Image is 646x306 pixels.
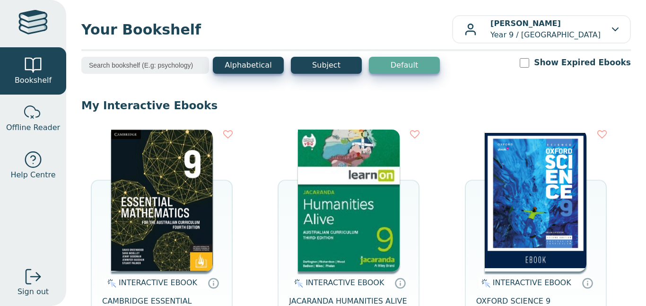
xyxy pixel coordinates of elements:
[81,57,209,74] input: Search bookshelf (E.g: psychology)
[493,278,571,287] span: INTERACTIVE EBOOK
[81,19,452,40] span: Your Bookshelf
[582,277,593,289] a: Interactive eBooks are accessed online via the publisher’s portal. They contain interactive resou...
[119,278,197,287] span: INTERACTIVE EBOOK
[306,278,384,287] span: INTERACTIVE EBOOK
[490,19,561,28] b: [PERSON_NAME]
[369,57,440,74] button: Default
[394,277,406,289] a: Interactive eBooks are accessed online via the publisher’s portal. They contain interactive resou...
[208,277,219,289] a: Interactive eBooks are accessed online via the publisher’s portal. They contain interactive resou...
[291,57,362,74] button: Subject
[111,130,213,271] img: d42d8904-00b0-4b86-b4f6-b04b4d561ff3.png
[105,278,116,289] img: interactive.svg
[213,57,284,74] button: Alphabetical
[479,278,490,289] img: interactive.svg
[15,75,52,86] span: Bookshelf
[10,169,55,181] span: Help Centre
[490,18,601,41] p: Year 9 / [GEOGRAPHIC_DATA]
[298,130,400,271] img: 3452a43b-406f-45eb-b597-a49fc8d37c37.jpg
[17,286,49,297] span: Sign out
[534,57,631,69] label: Show Expired Ebooks
[291,278,303,289] img: interactive.svg
[81,98,631,113] p: My Interactive Ebooks
[452,15,631,44] button: [PERSON_NAME]Year 9 / [GEOGRAPHIC_DATA]
[485,130,586,271] img: b8c6f1d9-66b5-45f5-b35a-6a78e66c9448.jpg
[6,122,60,133] span: Offline Reader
